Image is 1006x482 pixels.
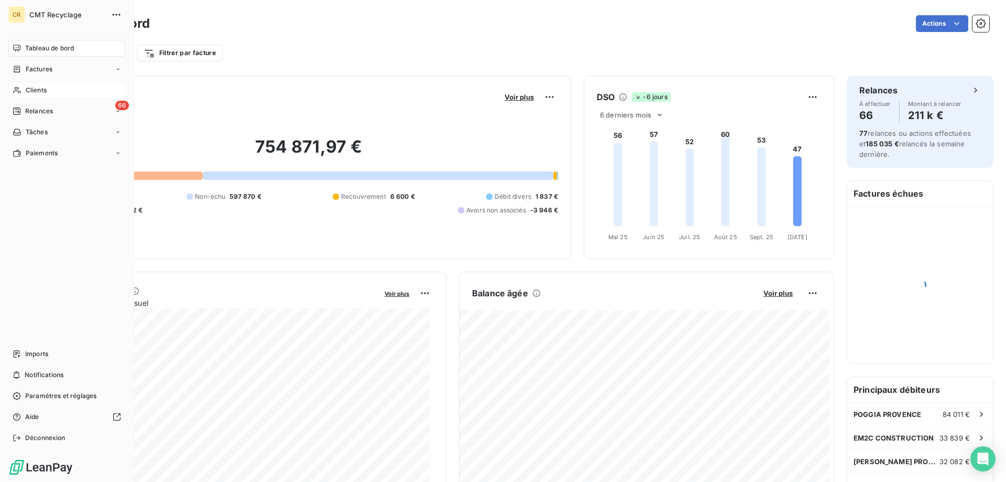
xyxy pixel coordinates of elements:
[26,127,48,137] span: Tâches
[859,107,891,124] h4: 66
[25,349,48,359] span: Imports
[25,391,96,401] span: Paramètres et réglages
[25,106,53,116] span: Relances
[25,44,74,53] span: Tableau de bord
[137,45,223,61] button: Filtrer par facture
[679,233,700,241] tspan: Juil. 25
[25,412,39,422] span: Aide
[530,206,558,215] span: -3 946 €
[763,289,793,297] span: Voir plus
[597,91,615,103] h6: DSO
[788,233,807,241] tspan: [DATE]
[29,10,105,19] span: CMT Recyclage
[495,192,531,201] span: Débit divers
[970,446,996,472] div: Open Intercom Messenger
[854,410,921,419] span: POGGIA PROVENCE
[341,192,386,201] span: Recouvrement
[8,6,25,23] div: CR
[59,136,558,168] h2: 754 871,97 €
[229,192,261,201] span: 597 870 €
[381,288,412,298] button: Voir plus
[643,233,664,241] tspan: Juin 25
[859,129,971,158] span: relances ou actions effectuées et relancés la semaine dernière.
[8,409,125,425] a: Aide
[385,290,409,297] span: Voir plus
[859,101,891,107] span: À effectuer
[608,233,628,241] tspan: Mai 25
[908,107,961,124] h4: 211 k €
[859,84,898,97] h6: Relances
[760,288,796,298] button: Voir plus
[26,65,52,74] span: Factures
[859,129,868,137] span: 77
[115,101,129,110] span: 66
[195,192,225,201] span: Non-échu
[939,457,970,466] span: 32 082 €
[943,410,970,419] span: 84 011 €
[26,148,58,158] span: Paiements
[847,377,993,402] h6: Principaux débiteurs
[59,297,377,308] span: Chiffre d'affaires mensuel
[535,192,558,201] span: 1 837 €
[854,457,939,466] span: [PERSON_NAME] PRODUCTION
[390,192,415,201] span: 6 600 €
[501,92,537,102] button: Voir plus
[908,101,961,107] span: Montant à relancer
[866,140,899,148] span: 185 035 €
[939,434,970,442] span: 33 839 €
[8,459,73,476] img: Logo LeanPay
[25,433,65,443] span: Déconnexion
[854,434,934,442] span: EM2C CONSTRUCTION
[26,85,47,95] span: Clients
[600,111,651,119] span: 6 derniers mois
[750,233,773,241] tspan: Sept. 25
[714,233,737,241] tspan: Août 25
[466,206,526,215] span: Avoirs non associés
[505,93,534,101] span: Voir plus
[472,287,528,299] h6: Balance âgée
[847,181,993,206] h6: Factures échues
[25,370,63,380] span: Notifications
[631,92,670,102] span: -6 jours
[916,15,968,32] button: Actions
